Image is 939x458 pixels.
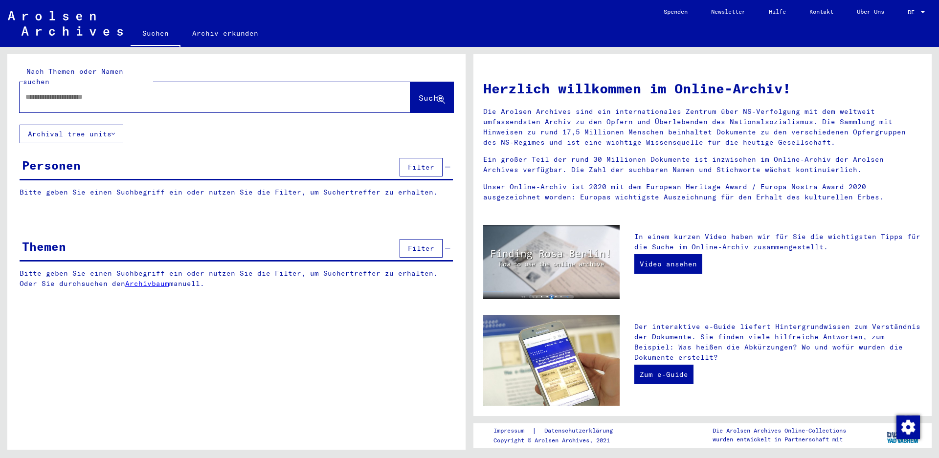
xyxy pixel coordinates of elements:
img: Arolsen_neg.svg [8,11,123,36]
p: Der interaktive e-Guide liefert Hintergrundwissen zum Verständnis der Dokumente. Sie finden viele... [634,322,922,363]
button: Filter [400,158,443,176]
a: Archiv erkunden [180,22,270,45]
button: Archival tree units [20,125,123,143]
img: Zustimmung ändern [896,415,920,439]
a: Archivbaum [125,279,169,288]
p: Ein großer Teil der rund 30 Millionen Dokumente ist inzwischen im Online-Archiv der Arolsen Archi... [483,154,922,175]
span: DE [908,9,918,16]
h1: Herzlich willkommen im Online-Archiv! [483,78,922,99]
p: In einem kurzen Video haben wir für Sie die wichtigsten Tipps für die Suche im Online-Archiv zusa... [634,232,922,252]
span: Filter [408,163,434,172]
a: Video ansehen [634,254,702,274]
div: Zustimmung ändern [896,415,919,438]
p: Bitte geben Sie einen Suchbegriff ein oder nutzen Sie die Filter, um Suchertreffer zu erhalten. [20,187,453,197]
span: Suche [419,93,443,103]
p: wurden entwickelt in Partnerschaft mit [713,435,846,444]
span: Filter [408,244,434,253]
p: Bitte geben Sie einen Suchbegriff ein oder nutzen Sie die Filter, um Suchertreffer zu erhalten. O... [20,268,453,289]
p: Die Arolsen Archives sind ein internationales Zentrum über NS-Verfolgung mit dem weltweit umfasse... [483,107,922,148]
div: Themen [22,238,66,255]
img: video.jpg [483,225,620,299]
p: Die Arolsen Archives Online-Collections [713,426,846,435]
a: Impressum [493,426,532,436]
mat-label: Nach Themen oder Namen suchen [23,67,123,86]
div: | [493,426,625,436]
a: Suchen [131,22,180,47]
img: yv_logo.png [885,423,921,447]
img: eguide.jpg [483,315,620,406]
a: Zum e-Guide [634,365,693,384]
p: Unser Online-Archiv ist 2020 mit dem European Heritage Award / Europa Nostra Award 2020 ausgezeic... [483,182,922,202]
a: Datenschutzerklärung [537,426,625,436]
p: Copyright © Arolsen Archives, 2021 [493,436,625,445]
button: Suche [410,82,453,112]
div: Personen [22,156,81,174]
button: Filter [400,239,443,258]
